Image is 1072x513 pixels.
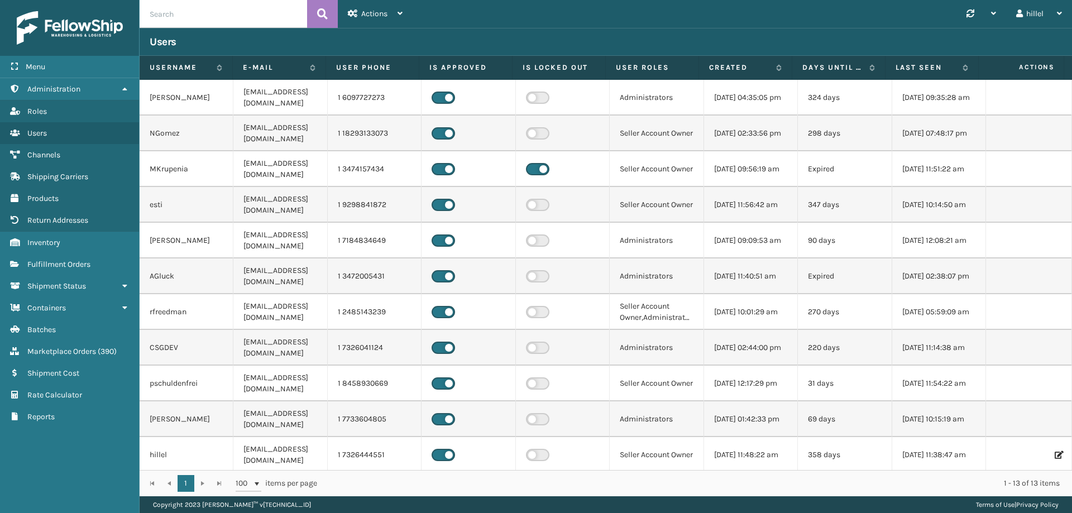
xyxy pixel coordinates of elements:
label: Is Locked Out [523,63,595,73]
td: [DATE] 11:48:22 am [704,437,798,473]
span: Inventory [27,238,60,247]
td: [DATE] 12:08:21 am [892,223,986,258]
td: [EMAIL_ADDRESS][DOMAIN_NAME] [233,258,327,294]
div: 1 - 13 of 13 items [333,478,1060,489]
span: Fulfillment Orders [27,260,90,269]
td: [DATE] 10:14:50 am [892,187,986,223]
td: 298 days [798,116,892,151]
i: Edit [1055,451,1061,459]
td: 358 days [798,437,892,473]
td: 90 days [798,223,892,258]
td: 1 7184834649 [328,223,422,258]
span: 100 [236,478,252,489]
td: [EMAIL_ADDRESS][DOMAIN_NAME] [233,151,327,187]
a: 1 [178,475,194,492]
span: Containers [27,303,66,313]
td: 1 2485143239 [328,294,422,330]
td: [EMAIL_ADDRESS][DOMAIN_NAME] [233,116,327,151]
td: [EMAIL_ADDRESS][DOMAIN_NAME] [233,401,327,437]
span: Channels [27,150,60,160]
td: 1 8458930669 [328,366,422,401]
td: [DATE] 11:38:47 am [892,437,986,473]
span: Shipping Carriers [27,172,88,181]
td: Administrators [610,401,703,437]
a: Privacy Policy [1016,501,1059,509]
td: [EMAIL_ADDRESS][DOMAIN_NAME] [233,294,327,330]
span: ( 390 ) [98,347,117,356]
td: [DATE] 02:33:56 pm [704,116,798,151]
td: Administrators [610,258,703,294]
td: Seller Account Owner [610,437,703,473]
td: 69 days [798,401,892,437]
td: [DATE] 11:56:42 am [704,187,798,223]
a: Terms of Use [976,501,1014,509]
span: Shipment Status [27,281,86,291]
td: Expired [798,151,892,187]
span: Return Addresses [27,215,88,225]
label: Is Approved [429,63,502,73]
td: [DATE] 07:48:17 pm [892,116,986,151]
td: 347 days [798,187,892,223]
span: Administration [27,84,80,94]
td: [DATE] 09:35:28 am [892,80,986,116]
label: Username [150,63,211,73]
label: Created [709,63,770,73]
td: [DATE] 09:09:53 am [704,223,798,258]
span: Reports [27,412,55,421]
td: [EMAIL_ADDRESS][DOMAIN_NAME] [233,187,327,223]
td: hillel [140,437,233,473]
td: [EMAIL_ADDRESS][DOMAIN_NAME] [233,80,327,116]
td: Seller Account Owner [610,187,703,223]
span: Actions [361,9,387,18]
td: [EMAIL_ADDRESS][DOMAIN_NAME] [233,366,327,401]
td: [PERSON_NAME] [140,223,233,258]
td: [EMAIL_ADDRESS][DOMAIN_NAME] [233,437,327,473]
label: E-mail [243,63,304,73]
td: CSGDEV [140,330,233,366]
td: MKrupenia [140,151,233,187]
td: 1 3472005431 [328,258,422,294]
td: [DATE] 02:44:00 pm [704,330,798,366]
td: [PERSON_NAME] [140,80,233,116]
span: Shipment Cost [27,368,79,378]
span: Products [27,194,59,203]
td: 220 days [798,330,892,366]
label: Last Seen [896,63,957,73]
td: 1 3474157434 [328,151,422,187]
td: [DATE] 01:42:33 pm [704,401,798,437]
td: AGluck [140,258,233,294]
td: Seller Account Owner [610,151,703,187]
td: 1 7326041124 [328,330,422,366]
span: Menu [26,62,45,71]
td: rfreedman [140,294,233,330]
td: 1 7326444551 [328,437,422,473]
td: [DATE] 02:38:07 pm [892,258,986,294]
h3: Users [150,35,176,49]
td: 1 7733604805 [328,401,422,437]
td: 1 9298841872 [328,187,422,223]
td: [DATE] 11:40:51 am [704,258,798,294]
td: Seller Account Owner [610,116,703,151]
span: Marketplace Orders [27,347,96,356]
td: [DATE] 05:59:09 am [892,294,986,330]
td: [DATE] 10:01:29 am [704,294,798,330]
td: 270 days [798,294,892,330]
img: logo [17,11,123,45]
span: items per page [236,475,317,492]
td: [DATE] 10:15:19 am [892,401,986,437]
td: Administrators [610,330,703,366]
td: pschuldenfrei [140,366,233,401]
span: Actions [982,58,1061,76]
span: Rate Calculator [27,390,82,400]
td: NGomez [140,116,233,151]
p: Copyright 2023 [PERSON_NAME]™ v [TECHNICAL_ID] [153,496,311,513]
td: 31 days [798,366,892,401]
td: [DATE] 11:51:22 am [892,151,986,187]
td: Administrators [610,223,703,258]
label: User Roles [616,63,688,73]
span: Roles [27,107,47,116]
td: [DATE] 11:54:22 am [892,366,986,401]
td: Seller Account Owner [610,366,703,401]
span: Batches [27,325,56,334]
label: Days until password expires [802,63,864,73]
